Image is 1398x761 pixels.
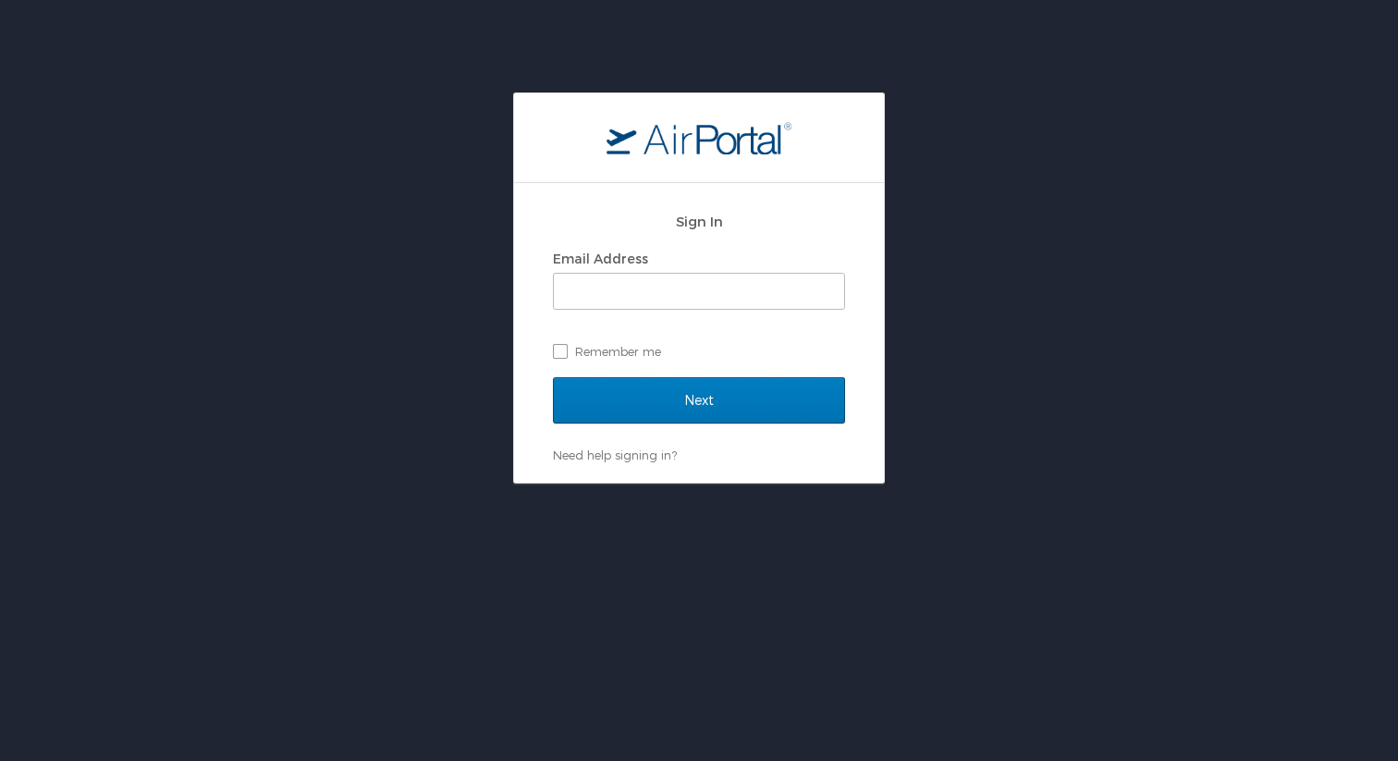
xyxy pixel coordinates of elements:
h2: Sign In [553,211,845,232]
label: Email Address [553,251,648,266]
a: Need help signing in? [553,448,677,462]
input: Next [553,377,845,423]
label: Remember me [553,338,845,365]
img: logo [607,121,791,154]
